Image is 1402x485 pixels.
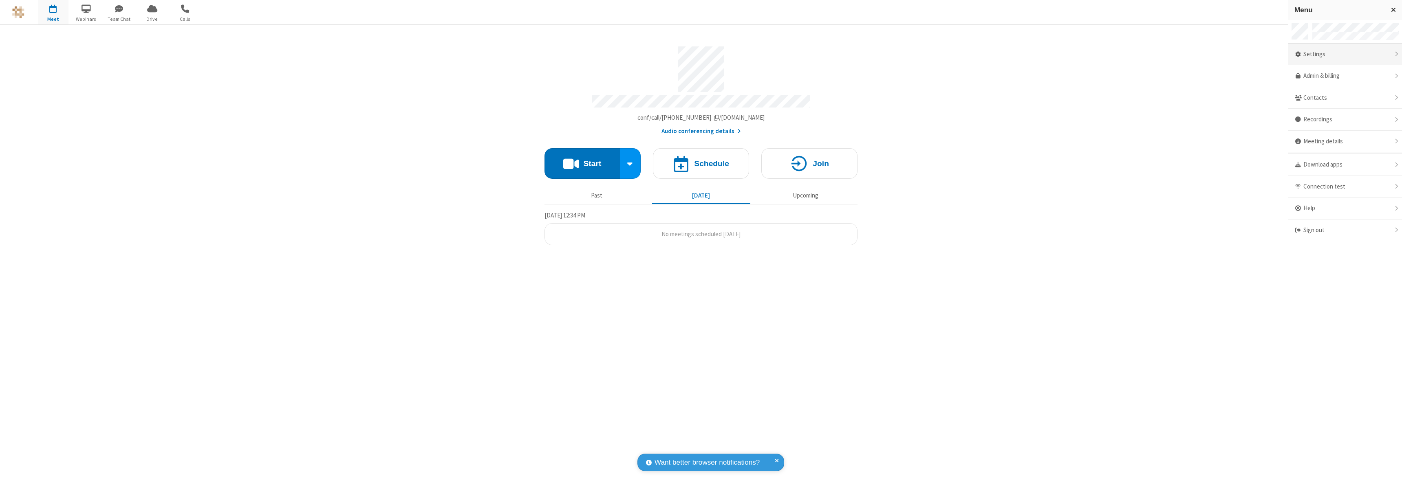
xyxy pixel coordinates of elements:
h4: Schedule [694,160,729,167]
div: Meeting details [1288,131,1402,153]
a: Admin & billing [1288,65,1402,87]
button: Join [761,148,858,179]
section: Today's Meetings [544,211,858,246]
div: Contacts [1288,87,1402,109]
button: Copy my meeting room linkCopy my meeting room link [637,113,765,123]
button: Start [544,148,620,179]
button: Audio conferencing details [661,127,741,136]
img: QA Selenium DO NOT DELETE OR CHANGE [12,6,24,18]
span: Drive [137,15,168,23]
div: Help [1288,198,1402,219]
div: Settings [1288,44,1402,66]
section: Account details [544,40,858,136]
h3: Menu [1294,6,1384,14]
span: Copy my meeting room link [637,114,765,121]
div: Sign out [1288,219,1402,241]
button: [DATE] [652,188,750,203]
div: Start conference options [620,148,641,179]
h4: Join [813,160,829,167]
h4: Start [583,160,601,167]
button: Past [548,188,646,203]
span: Calls [170,15,201,23]
span: [DATE] 12:34 PM [544,211,585,219]
span: Webinars [71,15,101,23]
span: Team Chat [104,15,134,23]
span: Want better browser notifications? [655,457,760,468]
span: No meetings scheduled [DATE] [661,230,741,238]
div: Download apps [1288,154,1402,176]
button: Schedule [653,148,749,179]
div: Connection test [1288,176,1402,198]
span: Meet [38,15,68,23]
button: Upcoming [756,188,855,203]
div: Recordings [1288,109,1402,131]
